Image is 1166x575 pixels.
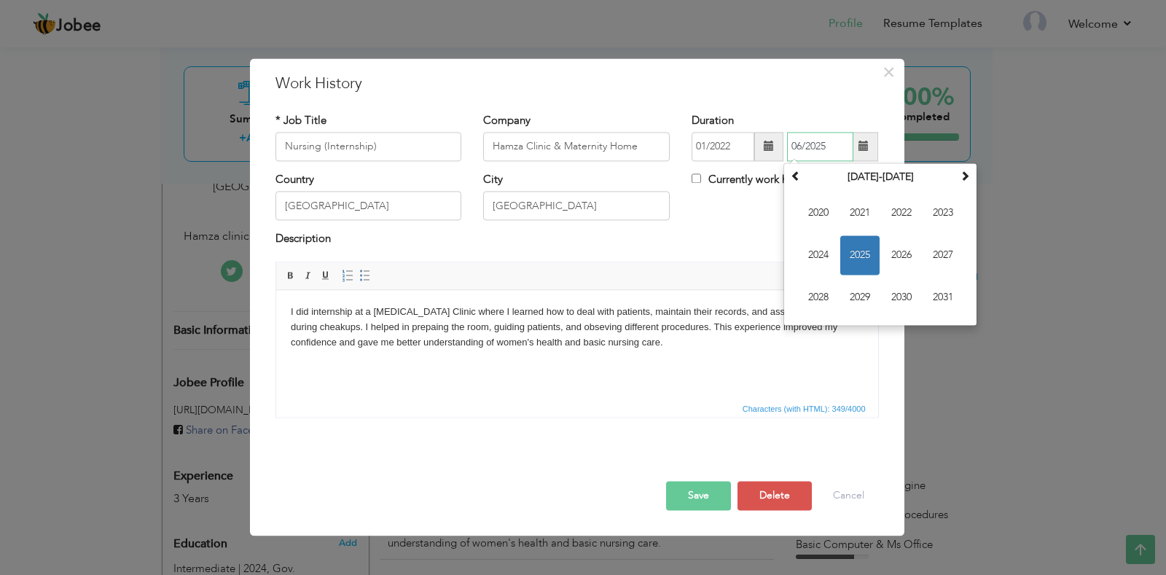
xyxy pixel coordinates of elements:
a: Italic [300,267,316,283]
th: Select Decade [805,166,956,188]
label: Currently work here [692,172,803,187]
label: Country [275,172,314,187]
iframe: Rich Text Editor, workEditor [276,290,878,399]
a: Underline [318,267,334,283]
label: * Job Title [275,113,326,128]
input: Present [787,132,853,161]
div: Statistics [740,402,870,415]
span: 2028 [799,278,838,317]
span: 2027 [923,235,963,275]
button: Save [666,481,731,510]
label: Duration [692,113,734,128]
a: Bold [283,267,299,283]
span: 2022 [882,193,921,232]
span: 2021 [840,193,880,232]
span: 2029 [840,278,880,317]
input: From [692,132,754,161]
span: Next Decade [960,171,970,181]
label: Company [483,113,531,128]
span: Characters (with HTML): 349/4000 [740,402,869,415]
label: Description [275,232,331,247]
span: 2024 [799,235,838,275]
span: Previous Decade [791,171,801,181]
button: Close [877,60,901,84]
input: Currently work here [692,173,701,183]
button: Delete [737,481,812,510]
label: City [483,172,503,187]
span: 2020 [799,193,838,232]
a: Insert/Remove Bulleted List [357,267,373,283]
button: Cancel [818,481,879,510]
h3: Work History [275,73,879,95]
span: 2025 [840,235,880,275]
span: 2030 [882,278,921,317]
a: Insert/Remove Numbered List [340,267,356,283]
span: 2023 [923,193,963,232]
span: 2031 [923,278,963,317]
span: × [883,59,895,85]
span: 2026 [882,235,921,275]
